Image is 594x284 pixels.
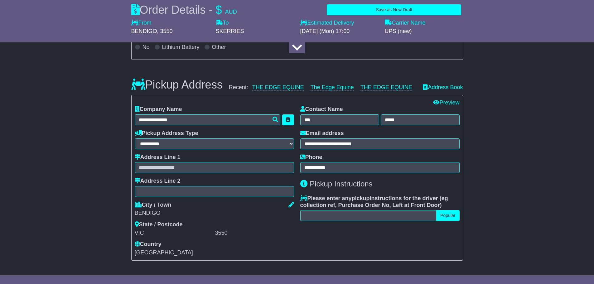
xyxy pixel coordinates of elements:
a: Address Book [423,84,463,91]
span: [GEOGRAPHIC_DATA] [135,249,193,256]
label: City / Town [135,202,171,209]
div: BENDIGO [135,210,294,217]
span: SKERRIES [216,28,244,34]
button: Popular [436,210,459,221]
span: BENDIGO [131,28,157,34]
div: VIC [135,230,214,237]
div: [DATE] (Mon) 17:00 [300,28,379,35]
span: Pickup Instructions [310,180,372,188]
div: 3550 [215,230,294,237]
h3: Pickup Address [131,79,223,91]
span: AUD [225,9,237,15]
label: Contact Name [300,106,343,113]
a: THE EDGE EQUINE [360,84,412,91]
label: Please enter any instructions for the driver ( ) [300,195,460,209]
span: $ [216,3,222,16]
label: To [216,20,229,26]
label: State / Postcode [135,221,183,228]
label: Phone [300,154,322,161]
label: Carrier Name [385,20,426,26]
label: Address Line 1 [135,154,181,161]
label: From [131,20,152,26]
a: THE EDGE EQUINE [252,84,304,91]
label: Company Name [135,106,182,113]
span: , 3550 [157,28,173,34]
a: Preview [433,99,459,106]
a: The Edge Equine [311,84,354,91]
div: Recent: [229,84,417,91]
label: Country [135,241,162,248]
label: Pickup Address Type [135,130,198,137]
span: eg collection ref, Purchase Order No, Left at Front Door [300,195,448,208]
button: Save as New Draft [327,4,461,15]
span: pickup [352,195,370,201]
div: UPS (new) [385,28,463,35]
label: Estimated Delivery [300,20,379,26]
label: Address Line 2 [135,178,181,185]
div: Order Details - [131,3,237,17]
label: Email address [300,130,344,137]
